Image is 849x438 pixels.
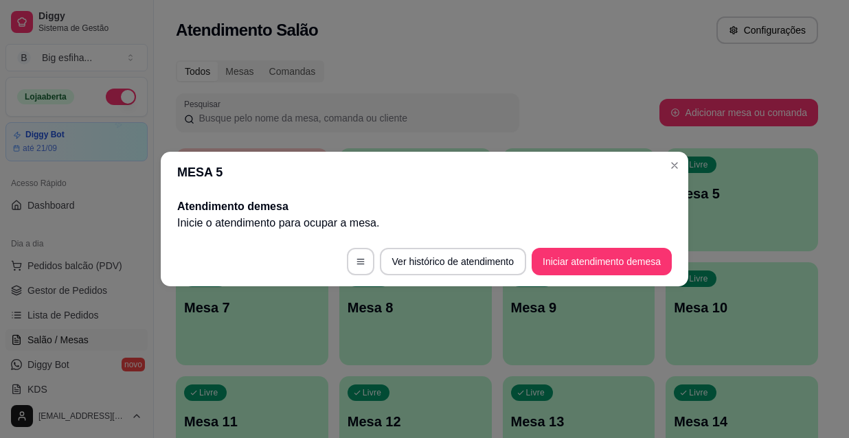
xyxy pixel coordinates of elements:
[177,198,672,215] h2: Atendimento de mesa
[532,248,672,275] button: Iniciar atendimento demesa
[177,215,672,231] p: Inicie o atendimento para ocupar a mesa .
[664,154,686,176] button: Close
[380,248,526,275] button: Ver histórico de atendimento
[161,152,688,193] header: MESA 5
